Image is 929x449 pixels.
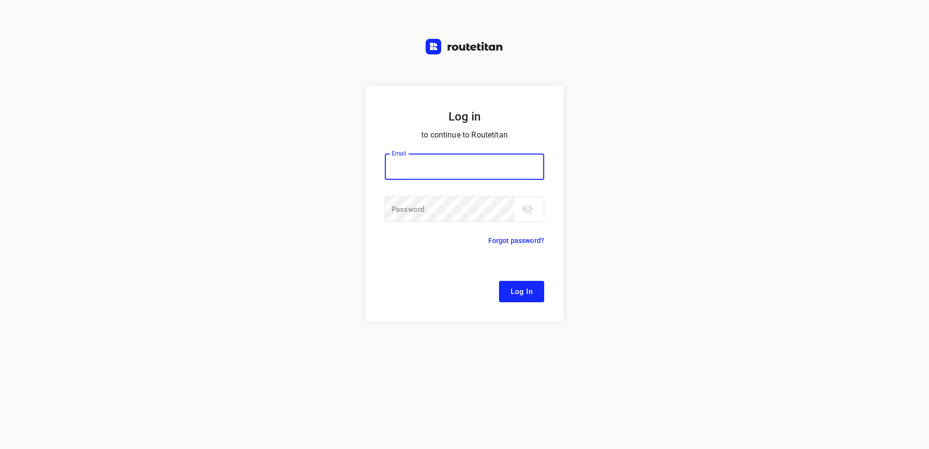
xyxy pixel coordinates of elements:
[426,39,503,54] img: Routetitan
[385,128,544,142] p: to continue to Routetitan
[488,235,544,246] p: Forgot password?
[499,281,544,302] button: Log In
[385,109,544,124] h5: Log in
[518,199,537,219] button: toggle password visibility
[511,285,533,298] span: Log In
